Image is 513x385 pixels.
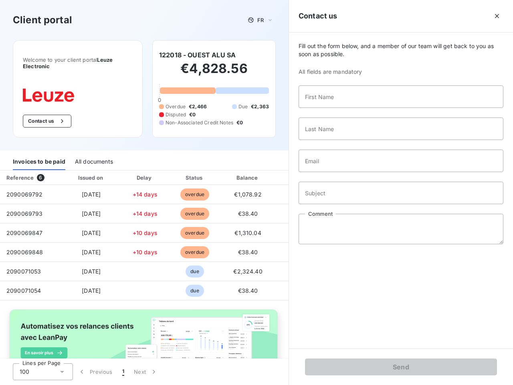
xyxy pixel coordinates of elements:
span: Leuze Electronic [23,57,113,69]
span: All fields are mandatory [299,68,503,76]
button: Contact us [23,115,71,128]
span: 2090069848 [6,249,43,255]
span: +14 days [133,210,158,217]
span: [DATE] [82,229,101,236]
span: €2,324.40 [233,268,262,275]
span: 2090069792 [6,191,43,198]
span: €1,310.04 [234,229,261,236]
button: Send [305,359,497,375]
span: €2,363 [251,103,269,110]
button: 1 [117,363,129,380]
span: overdue [180,246,209,258]
span: FR [257,17,264,23]
span: due [186,265,204,278]
span: Fill out the form below, and a member of our team will get back to you as soon as possible. [299,42,503,58]
span: €38.40 [238,210,258,217]
input: placeholder [299,85,503,108]
span: overdue [180,227,209,239]
input: placeholder [299,182,503,204]
span: [DATE] [82,210,101,217]
img: Company logo [23,89,74,102]
div: All documents [75,153,113,170]
input: placeholder [299,118,503,140]
span: due [186,285,204,297]
span: €38.40 [238,287,258,294]
span: 100 [20,368,29,376]
span: €0 [189,111,196,118]
h5: Contact us [299,10,337,22]
span: 0 [158,97,161,103]
span: €2,466 [189,103,207,110]
h6: 122018 - OUEST ALU SA [159,50,236,60]
span: 6 [37,174,44,181]
input: placeholder [299,150,503,172]
span: 2090071053 [6,268,41,275]
span: +14 days [133,191,158,198]
span: overdue [180,188,209,201]
div: Reference [6,174,34,181]
span: €1,078.92 [234,191,261,198]
span: Non-Associated Credit Notes [166,119,233,126]
div: Issued on [64,174,119,182]
span: [DATE] [82,287,101,294]
div: Delay [122,174,168,182]
div: Invoices to be paid [13,153,65,170]
button: Previous [73,363,117,380]
span: [DATE] [82,191,101,198]
h3: Client portal [13,13,72,27]
span: [DATE] [82,268,101,275]
span: Welcome to your client portal [23,57,133,69]
span: €0 [236,119,243,126]
span: Disputed [166,111,186,118]
span: 2090071054 [6,287,41,294]
div: Status [171,174,219,182]
span: 2090069847 [6,229,43,236]
span: Overdue [166,103,186,110]
div: PDF [277,174,318,182]
span: [DATE] [82,249,101,255]
div: Balance [222,174,274,182]
span: 2090069793 [6,210,43,217]
span: 1 [122,368,124,376]
span: +10 days [133,249,158,255]
button: Next [129,363,163,380]
h2: €4,828.56 [159,61,269,85]
span: overdue [180,208,209,220]
span: €38.40 [238,249,258,255]
span: Due [238,103,248,110]
span: +10 days [133,229,158,236]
